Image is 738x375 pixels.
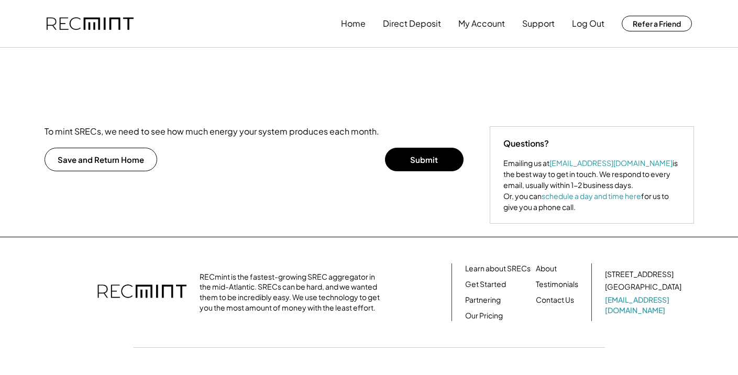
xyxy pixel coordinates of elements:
div: [GEOGRAPHIC_DATA] [605,282,681,292]
a: Our Pricing [465,311,503,321]
img: recmint-logotype%403x.png [47,17,134,30]
button: Log Out [572,13,604,34]
a: Contact Us [536,295,574,305]
div: [STREET_ADDRESS] [605,269,674,280]
a: schedule a day and time here [542,191,641,201]
button: Submit [385,148,464,171]
a: [EMAIL_ADDRESS][DOMAIN_NAME] [549,158,673,168]
a: Partnering [465,295,501,305]
a: Testimonials [536,279,578,290]
button: Support [522,13,555,34]
div: Emailing us at is the best way to get in touch. We respond to every email, usually within 1-2 bus... [503,158,680,213]
button: My Account [458,13,505,34]
button: Refer a Friend [622,16,692,31]
div: RECmint is the fastest-growing SREC aggregator in the mid-Atlantic. SRECs can be hard, and we wan... [200,272,385,313]
a: Learn about SRECs [465,263,531,274]
button: Home [341,13,366,34]
div: Questions? [503,137,549,150]
a: Get Started [465,279,506,290]
img: recmint-logotype%403x.png [97,274,186,311]
a: [EMAIL_ADDRESS][DOMAIN_NAME] [605,295,684,315]
button: Save and Return Home [45,148,157,171]
a: About [536,263,557,274]
button: Direct Deposit [383,13,441,34]
div: To mint SRECs, we need to see how much energy your system produces each month. [45,126,379,137]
